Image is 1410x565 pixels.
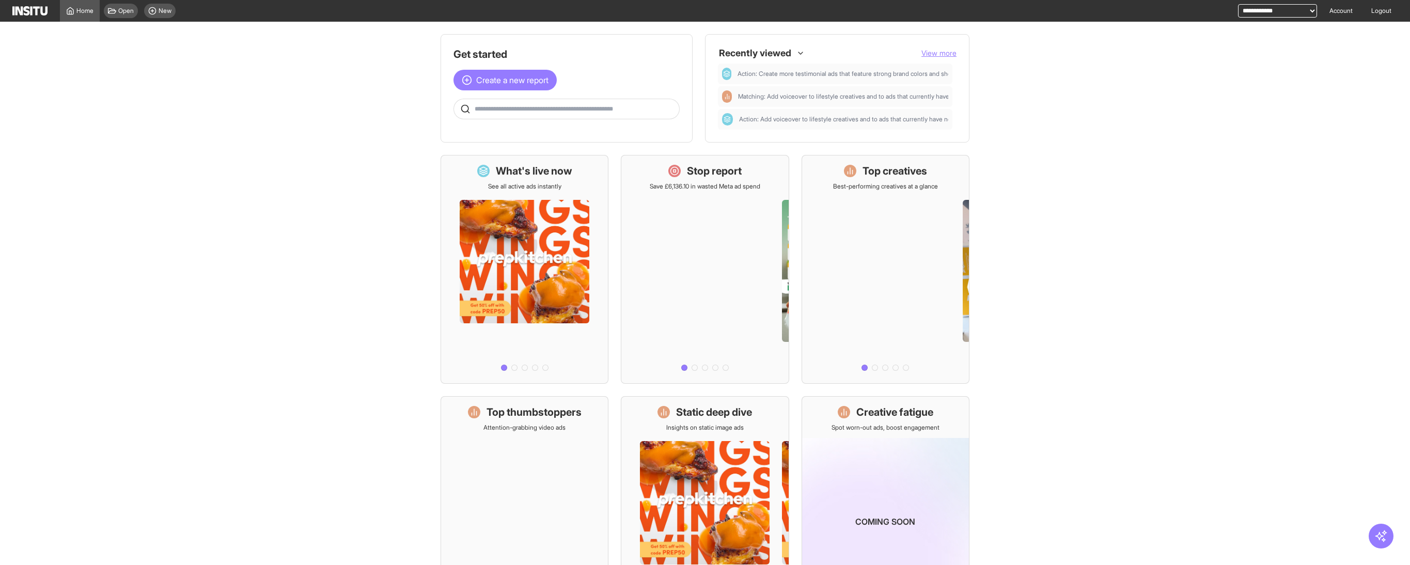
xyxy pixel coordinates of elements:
h1: Static deep dive [676,405,752,419]
p: See all active ads instantly [488,182,561,191]
span: Action: Create more testimonial ads that feature strong brand colors and show the product in use. [738,70,1010,78]
button: Create a new report [453,70,557,90]
div: Insights [722,90,732,103]
img: Logo [12,6,48,15]
h1: What's live now [496,164,572,178]
h1: Top creatives [863,164,927,178]
a: Stop reportSave £6,136.10 in wasted Meta ad spend [621,155,789,384]
p: Save £6,136.10 in wasted Meta ad spend [650,182,760,191]
p: Best-performing creatives at a glance [833,182,938,191]
span: Open [118,7,134,15]
span: Action: Create more testimonial ads that feature strong brand colors and show the product in use. [738,70,948,78]
span: View more [921,49,957,57]
div: Dashboard [722,68,731,80]
h1: Top thumbstoppers [487,405,582,419]
button: View more [921,48,957,58]
span: Action: Add voiceover to lifestyle creatives and to ads that currently have no speech. [739,115,948,123]
p: Attention-grabbing video ads [483,423,566,432]
span: Matching: Add voiceover to lifestyle creatives and to ads that currently have no speech. (Grid) [738,92,948,101]
span: Create a new report [476,74,549,86]
span: New [159,7,171,15]
a: Top creativesBest-performing creatives at a glance [802,155,969,384]
h1: Get started [453,47,680,61]
span: Action: Add voiceover to lifestyle creatives and to ads that currently have no speech. [739,115,975,123]
p: Insights on static image ads [666,423,744,432]
a: What's live nowSee all active ads instantly [441,155,608,384]
span: Matching: Add voiceover to lifestyle creatives and to ads that currently have no speech. (Grid) [738,92,999,101]
h1: Stop report [687,164,742,178]
span: Home [76,7,93,15]
div: Dashboard [722,113,733,125]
